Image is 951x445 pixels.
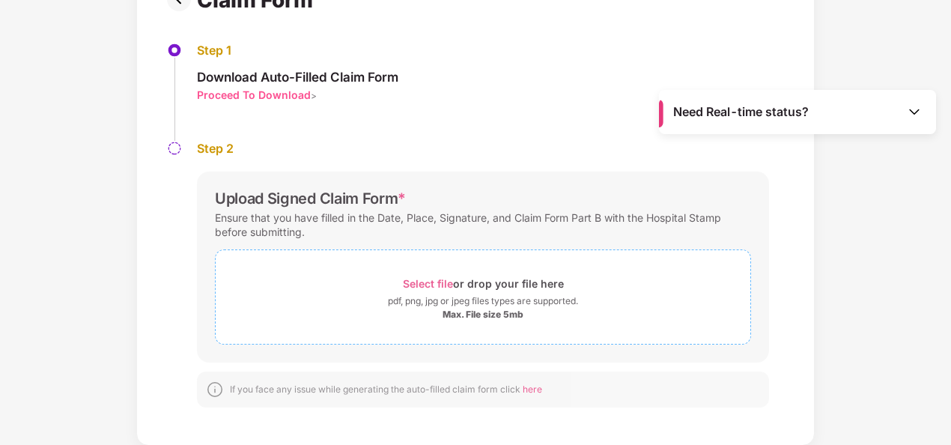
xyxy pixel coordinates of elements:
img: svg+xml;base64,PHN2ZyBpZD0iU3RlcC1QZW5kaW5nLTMyeDMyIiB4bWxucz0iaHR0cDovL3d3dy53My5vcmcvMjAwMC9zdm... [167,141,182,156]
div: Max. File size 5mb [443,309,523,321]
div: Proceed To Download [197,88,311,102]
div: pdf, png, jpg or jpeg files types are supported. [388,294,578,309]
div: Download Auto-Filled Claim Form [197,69,398,85]
span: Select fileor drop your file herepdf, png, jpg or jpeg files types are supported.Max. File size 5mb [216,261,750,333]
div: Step 2 [197,141,769,157]
span: Need Real-time status? [673,104,809,120]
span: > [311,90,317,101]
div: If you face any issue while generating the auto-filled claim form click [230,384,542,396]
div: Ensure that you have filled in the Date, Place, Signature, and Claim Form Part B with the Hospita... [215,208,751,242]
img: Toggle Icon [907,104,922,119]
div: or drop your file here [403,273,564,294]
span: Select file [403,277,453,290]
img: svg+xml;base64,PHN2ZyBpZD0iU3RlcC1BY3RpdmUtMzJ4MzIiIHhtbG5zPSJodHRwOi8vd3d3LnczLm9yZy8yMDAwL3N2Zy... [167,43,182,58]
img: svg+xml;base64,PHN2ZyBpZD0iSW5mb18tXzMyeDMyIiBkYXRhLW5hbWU9IkluZm8gLSAzMngzMiIgeG1sbnM9Imh0dHA6Ly... [206,381,224,399]
div: Step 1 [197,43,398,58]
div: Upload Signed Claim Form [215,190,406,208]
span: here [523,384,542,395]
